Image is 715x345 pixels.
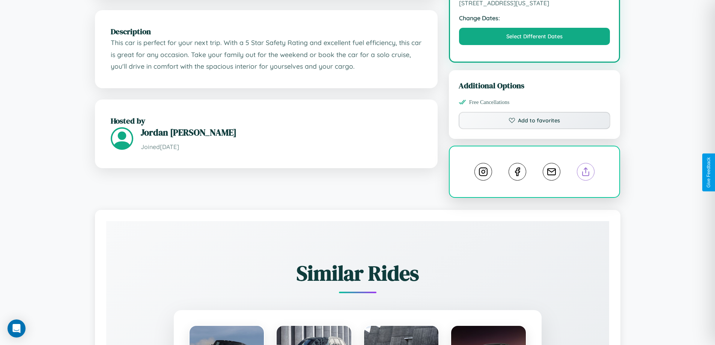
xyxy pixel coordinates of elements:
h2: Similar Rides [132,259,583,288]
h3: Additional Options [459,80,611,91]
h2: Description [111,26,422,37]
h3: Jordan [PERSON_NAME] [141,126,422,139]
h2: Hosted by [111,115,422,126]
span: Free Cancellations [469,99,510,105]
button: Add to favorites [459,112,611,129]
p: This car is perfect for your next trip. With a 5 Star Safety Rating and excellent fuel efficiency... [111,37,422,72]
p: Joined [DATE] [141,142,422,152]
strong: Change Dates: [459,14,610,22]
div: Give Feedback [706,157,711,188]
div: Open Intercom Messenger [8,319,26,337]
button: Select Different Dates [459,28,610,45]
